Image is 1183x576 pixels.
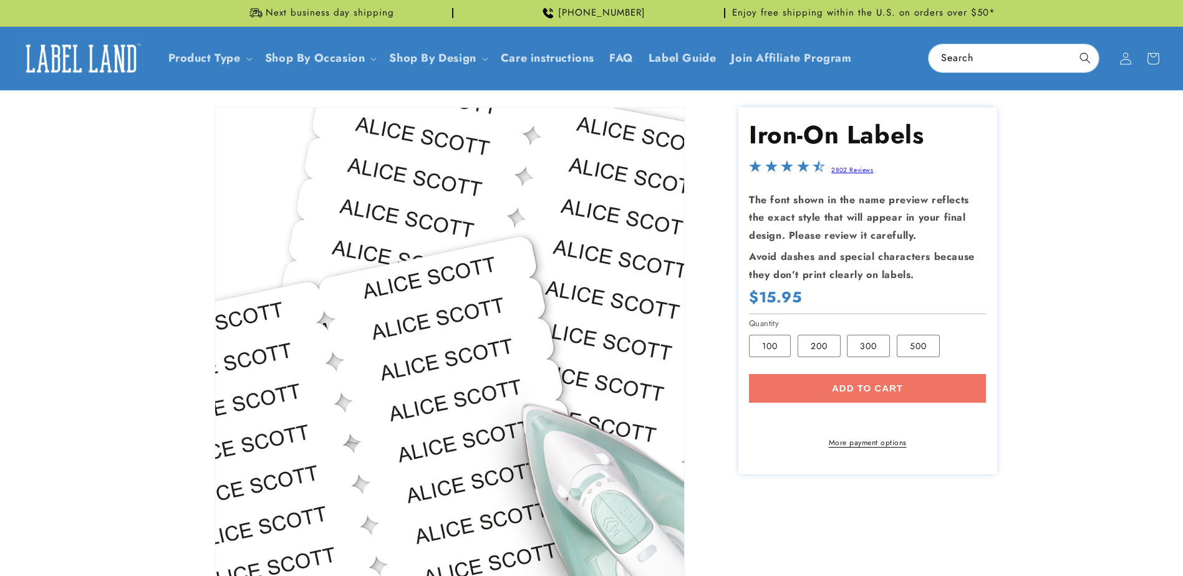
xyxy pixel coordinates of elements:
button: Search [1071,44,1099,72]
img: Label Land [19,39,143,78]
h1: Iron-On Labels [749,118,986,151]
a: Join Affiliate Program [723,44,859,73]
span: Label Guide [649,51,717,65]
label: 300 [847,335,890,357]
a: Care instructions [493,44,602,73]
a: 2802 Reviews [831,165,873,175]
label: 100 [749,335,791,357]
a: FAQ [602,44,641,73]
a: Label Land [14,34,148,82]
label: 500 [897,335,940,357]
span: 4.5-star overall rating [749,163,825,178]
span: [PHONE_NUMBER] [558,7,645,19]
span: Join Affiliate Program [731,51,851,65]
summary: Product Type [161,44,258,73]
span: Enjoy free shipping within the U.S. on orders over $50* [732,7,995,19]
span: FAQ [609,51,634,65]
label: 200 [798,335,841,357]
span: Shop By Occasion [265,51,365,65]
summary: Shop By Occasion [258,44,382,73]
legend: Quantity [749,317,780,330]
span: $15.95 [749,287,802,307]
span: Care instructions [501,51,594,65]
summary: Shop By Design [382,44,493,73]
a: Label Guide [641,44,724,73]
a: Shop By Design [389,50,476,66]
strong: Avoid dashes and special characters because they don’t print clearly on labels. [749,249,975,282]
span: Next business day shipping [266,7,394,19]
a: Product Type [168,50,241,66]
a: More payment options [749,437,986,448]
strong: The font shown in the name preview reflects the exact style that will appear in your final design... [749,193,969,243]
